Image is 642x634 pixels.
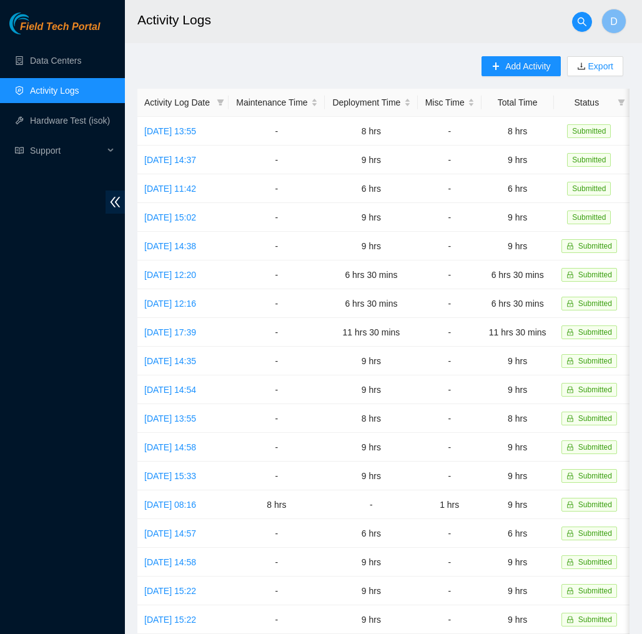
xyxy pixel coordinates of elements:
span: filter [618,99,625,106]
button: downloadExport [567,56,623,76]
td: - [418,605,481,634]
span: download [577,62,586,72]
td: 9 hrs [325,548,418,577]
td: 8 hrs [229,490,325,519]
span: Submitted [578,299,612,308]
span: Submitted [578,558,612,567]
span: lock [566,443,574,451]
a: [DATE] 17:39 [144,327,196,337]
span: Submitted [567,124,611,138]
span: search [573,17,591,27]
td: - [418,174,481,203]
td: 9 hrs [481,605,554,634]
td: 9 hrs [325,375,418,404]
td: - [418,146,481,174]
td: 8 hrs [481,117,554,146]
td: 6 hrs 30 mins [325,260,418,289]
td: 9 hrs [325,232,418,260]
a: Akamai TechnologiesField Tech Portal [9,22,100,39]
span: lock [566,357,574,365]
td: - [229,117,325,146]
td: - [418,519,481,548]
td: - [418,232,481,260]
span: Submitted [578,242,612,250]
td: - [229,318,325,347]
td: - [418,548,481,577]
a: [DATE] 11:42 [144,184,196,194]
td: 9 hrs [481,548,554,577]
a: Data Centers [30,56,81,66]
span: Submitted [578,270,612,279]
td: 9 hrs [325,347,418,375]
td: - [229,577,325,605]
td: 6 hrs 30 mins [481,289,554,318]
td: 9 hrs [481,577,554,605]
td: - [418,404,481,433]
span: Submitted [567,211,611,224]
td: 9 hrs [481,232,554,260]
span: Submitted [578,472,612,480]
td: - [418,577,481,605]
td: 9 hrs [481,347,554,375]
td: - [418,375,481,404]
span: lock [566,329,574,336]
span: Submitted [578,615,612,624]
span: Submitted [578,443,612,452]
span: lock [566,242,574,250]
td: 6 hrs 30 mins [481,260,554,289]
td: 6 hrs [481,519,554,548]
td: - [229,146,325,174]
td: - [229,260,325,289]
td: - [229,462,325,490]
span: Submitted [578,529,612,538]
span: Add Activity [505,59,550,73]
a: [DATE] 14:57 [144,528,196,538]
img: Akamai Technologies [9,12,63,34]
td: 8 hrs [325,404,418,433]
span: lock [566,271,574,279]
span: filter [217,99,224,106]
a: [DATE] 14:58 [144,557,196,567]
span: Submitted [567,182,611,196]
span: lock [566,558,574,566]
span: plus [491,62,500,72]
td: - [229,433,325,462]
span: Submitted [578,385,612,394]
td: 9 hrs [325,433,418,462]
td: 6 hrs [325,174,418,203]
span: Submitted [578,500,612,509]
span: Status [561,96,613,109]
td: - [325,490,418,519]
a: Export [586,61,613,71]
span: lock [566,616,574,623]
td: - [418,117,481,146]
td: - [418,462,481,490]
td: 9 hrs [325,146,418,174]
td: - [229,347,325,375]
span: lock [566,386,574,394]
td: 1 hrs [418,490,481,519]
a: Activity Logs [30,86,79,96]
span: filter [615,93,628,112]
td: 6 hrs [481,174,554,203]
td: - [229,289,325,318]
td: - [229,375,325,404]
a: [DATE] 15:33 [144,471,196,481]
span: Field Tech Portal [20,21,100,33]
td: - [418,318,481,347]
button: search [572,12,592,32]
td: - [229,203,325,232]
td: 9 hrs [481,433,554,462]
a: [DATE] 12:20 [144,270,196,280]
td: - [229,548,325,577]
span: Support [30,138,104,163]
td: - [418,433,481,462]
a: [DATE] 15:02 [144,212,196,222]
td: 9 hrs [325,605,418,634]
td: - [229,519,325,548]
td: - [418,347,481,375]
td: - [418,289,481,318]
td: 9 hrs [325,203,418,232]
a: [DATE] 14:37 [144,155,196,165]
span: double-left [106,191,125,214]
